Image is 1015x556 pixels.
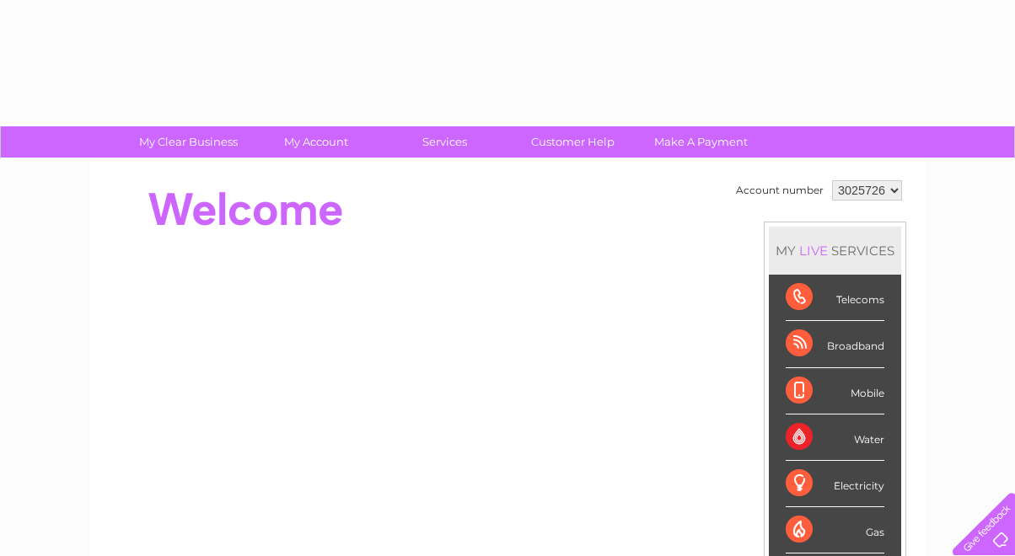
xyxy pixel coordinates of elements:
[769,227,901,275] div: MY SERVICES
[796,243,831,259] div: LIVE
[786,507,884,553] div: Gas
[732,176,828,205] td: Account number
[786,368,884,414] div: Mobile
[631,126,771,158] a: Make A Payment
[375,126,514,158] a: Services
[786,275,884,321] div: Telecoms
[786,414,884,461] div: Water
[786,321,884,367] div: Broadband
[786,461,884,507] div: Electricity
[247,126,386,158] a: My Account
[503,126,642,158] a: Customer Help
[119,126,258,158] a: My Clear Business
